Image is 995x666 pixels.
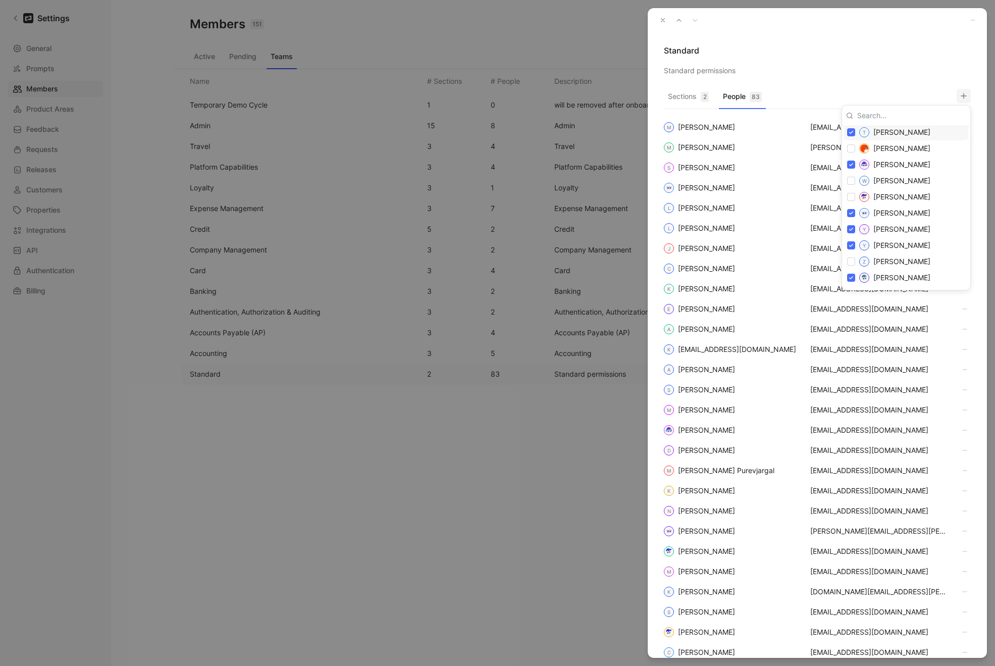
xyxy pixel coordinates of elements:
[860,128,868,136] svg: Taaha
[873,176,930,185] span: [PERSON_NAME]
[873,209,930,217] span: [PERSON_NAME]
[860,177,868,185] svg: Wilson
[873,192,930,201] span: [PERSON_NAME]
[863,130,866,135] text: T
[863,259,866,265] text: Z
[873,257,930,266] span: [PERSON_NAME]
[860,241,868,249] svg: Yuheng
[860,161,868,169] img: Victoria
[863,227,866,232] text: Y
[860,209,868,217] img: Ying
[873,128,930,136] span: [PERSON_NAME]
[853,108,966,124] input: Search...
[862,178,867,184] text: W
[860,225,868,233] svg: Yu
[860,144,868,152] img: Tomas
[863,243,866,248] text: Y
[873,160,930,169] span: [PERSON_NAME]
[860,193,868,201] img: Yaovi
[873,225,930,233] span: [PERSON_NAME]
[873,144,930,152] span: [PERSON_NAME]
[860,274,868,282] img: Zack
[860,258,868,266] svg: Zach
[873,241,930,249] span: [PERSON_NAME]
[873,273,930,282] span: [PERSON_NAME]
